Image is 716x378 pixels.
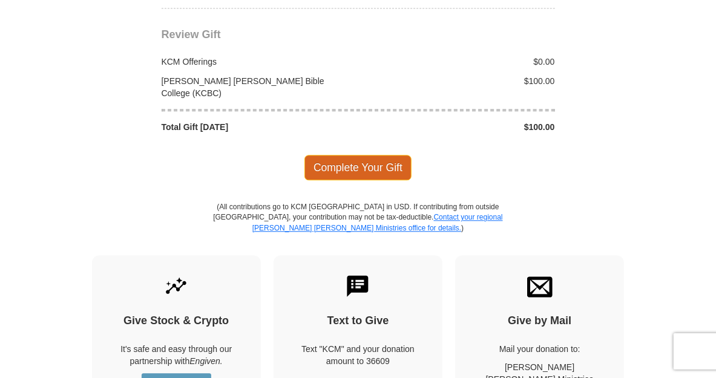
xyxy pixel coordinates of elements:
i: Engiven. [189,356,222,366]
span: Review Gift [162,28,221,41]
h4: Give Stock & Crypto [113,314,240,328]
p: It's safe and easy through our partnership with [113,343,240,367]
div: KCM Offerings [155,56,358,68]
span: Complete Your Gift [304,155,412,180]
h4: Give by Mail [476,314,603,328]
img: give-by-stock.svg [163,273,189,299]
p: Mail your donation to: [476,343,603,355]
h4: Text to Give [295,314,421,328]
div: $100.00 [358,75,562,99]
img: envelope.svg [527,273,553,299]
div: [PERSON_NAME] [PERSON_NAME] Bible College (KCBC) [155,75,358,99]
a: Contact your regional [PERSON_NAME] [PERSON_NAME] Ministries office for details. [252,213,503,232]
img: text-to-give.svg [345,273,370,299]
div: Text "KCM" and your donation amount to 36609 [295,343,421,367]
p: (All contributions go to KCM [GEOGRAPHIC_DATA] in USD. If contributing from outside [GEOGRAPHIC_D... [213,202,504,255]
div: Total Gift [DATE] [155,121,358,133]
div: $0.00 [358,56,562,68]
div: $100.00 [358,121,562,133]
